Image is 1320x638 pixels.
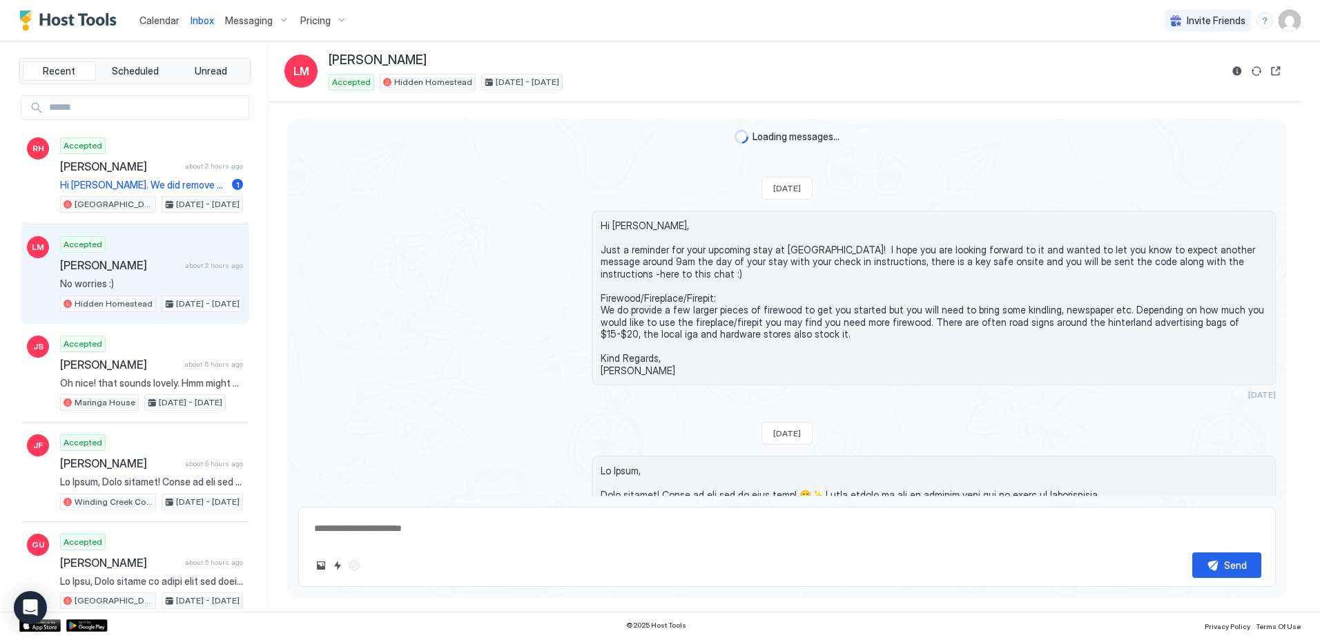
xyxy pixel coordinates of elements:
[23,61,96,81] button: Recent
[225,14,273,27] span: Messaging
[394,76,472,88] span: Hidden Homestead
[14,591,47,624] div: Open Intercom Messenger
[191,13,214,28] a: Inbox
[43,96,249,119] input: Input Field
[60,377,243,389] span: Oh nice! that sounds lovely. Hmm might need a new fitting if threaded, thank you :)
[185,162,243,171] span: about 2 hours ago
[60,575,243,588] span: Lo Ipsu, Dolo sitame co adipi elit sed doei tem inci utla etdoloremag aliqu enim admi. Ven qui no...
[1256,622,1301,630] span: Terms Of Use
[60,159,179,173] span: [PERSON_NAME]
[1268,63,1284,79] button: Open reservation
[176,298,240,310] span: [DATE] - [DATE]
[19,619,61,632] a: App Store
[185,459,243,468] span: about 6 hours ago
[1229,63,1245,79] button: Reservation information
[185,558,243,567] span: about 6 hours ago
[176,496,240,508] span: [DATE] - [DATE]
[32,241,44,253] span: LM
[64,536,102,548] span: Accepted
[1205,618,1250,632] a: Privacy Policy
[191,14,214,26] span: Inbox
[293,63,309,79] span: LM
[159,396,222,409] span: [DATE] - [DATE]
[1279,10,1301,32] div: User profile
[43,65,75,77] span: Recent
[64,139,102,152] span: Accepted
[1205,622,1250,630] span: Privacy Policy
[139,13,179,28] a: Calendar
[64,338,102,350] span: Accepted
[195,65,227,77] span: Unread
[60,278,243,290] span: No worries :)
[75,594,153,607] span: [GEOGRAPHIC_DATA]
[19,10,123,31] a: Host Tools Logo
[33,439,43,452] span: JF
[773,428,801,438] span: [DATE]
[1248,63,1265,79] button: Sync reservation
[1192,552,1261,578] button: Send
[1256,12,1273,29] div: menu
[60,258,179,272] span: [PERSON_NAME]
[332,76,371,88] span: Accepted
[735,130,748,144] div: loading
[1248,389,1276,400] span: [DATE]
[60,179,226,191] span: Hi [PERSON_NAME]. We did remove one of the door shelves to help us fit an open champagne bottle i...
[66,619,108,632] a: Google Play Store
[60,556,179,570] span: [PERSON_NAME]
[601,220,1267,377] span: Hi [PERSON_NAME], Just a reminder for your upcoming stay at [GEOGRAPHIC_DATA]! I hope you are loo...
[313,557,329,574] button: Upload image
[99,61,172,81] button: Scheduled
[33,340,43,353] span: JS
[1224,558,1247,572] div: Send
[496,76,559,88] span: [DATE] - [DATE]
[32,142,44,155] span: RH
[75,298,153,310] span: Hidden Homestead
[185,261,243,270] span: about 2 hours ago
[64,238,102,251] span: Accepted
[176,198,240,211] span: [DATE] - [DATE]
[139,14,179,26] span: Calendar
[329,557,346,574] button: Quick reply
[75,496,153,508] span: Winding Creek Cottage
[19,58,251,84] div: tab-group
[753,130,839,143] span: Loading messages...
[1187,14,1245,27] span: Invite Friends
[1256,618,1301,632] a: Terms Of Use
[75,198,153,211] span: [GEOGRAPHIC_DATA]
[626,621,686,630] span: © 2025 Host Tools
[60,456,179,470] span: [PERSON_NAME]
[176,594,240,607] span: [DATE] - [DATE]
[236,180,240,190] span: 1
[329,52,427,68] span: [PERSON_NAME]
[75,396,135,409] span: Maringa House
[60,476,243,488] span: Lo Ipsum, Dolo sitamet! Conse ad eli sed do eius temp! 😁✨ I utla etdolo ma ali en adminim veni qu...
[773,183,801,193] span: [DATE]
[174,61,247,81] button: Unread
[64,436,102,449] span: Accepted
[112,65,159,77] span: Scheduled
[184,360,243,369] span: about 5 hours ago
[300,14,331,27] span: Pricing
[32,539,45,551] span: GU
[60,358,179,371] span: [PERSON_NAME]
